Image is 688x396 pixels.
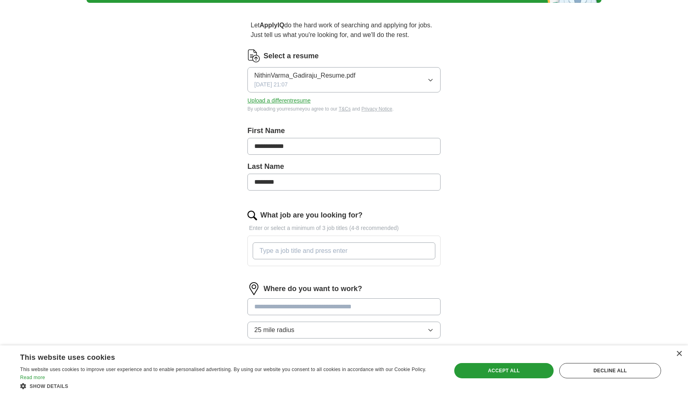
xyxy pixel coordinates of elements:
div: This website uses cookies [20,350,418,362]
img: location.png [247,282,260,295]
span: NithinVarma_Gadiraju_Resume.pdf [254,71,355,80]
a: T&Cs [339,106,351,112]
div: By uploading your resume you agree to our and . [247,105,441,113]
div: Show details [20,382,439,390]
span: This website uses cookies to improve user experience and to enable personalised advertising. By u... [20,367,426,372]
p: Enter or select a minimum of 3 job titles (4-8 recommended) [247,224,441,232]
span: [DATE] 21:07 [254,80,288,89]
img: search.png [247,211,257,220]
label: First Name [247,125,441,136]
div: Accept all [454,363,554,378]
span: 25 mile radius [254,325,295,335]
a: Read more, opens a new window [20,375,45,380]
label: Select a resume [264,51,319,62]
span: Only apply to fully remote roles [259,345,336,353]
div: Decline all [559,363,661,378]
span: Show details [30,384,68,389]
button: 25 mile radius [247,322,441,339]
button: NithinVarma_Gadiraju_Resume.pdf[DATE] 21:07 [247,67,441,92]
label: What job are you looking for? [260,210,363,221]
input: Type a job title and press enter [253,242,435,259]
strong: ApplyIQ [260,22,284,29]
label: Last Name [247,161,441,172]
button: Upload a differentresume [247,96,311,105]
p: Let do the hard work of searching and applying for jobs. Just tell us what you're looking for, an... [247,17,441,43]
a: Privacy Notice [361,106,392,112]
div: Close [676,351,682,357]
label: Where do you want to work? [264,283,362,294]
img: CV Icon [247,49,260,62]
